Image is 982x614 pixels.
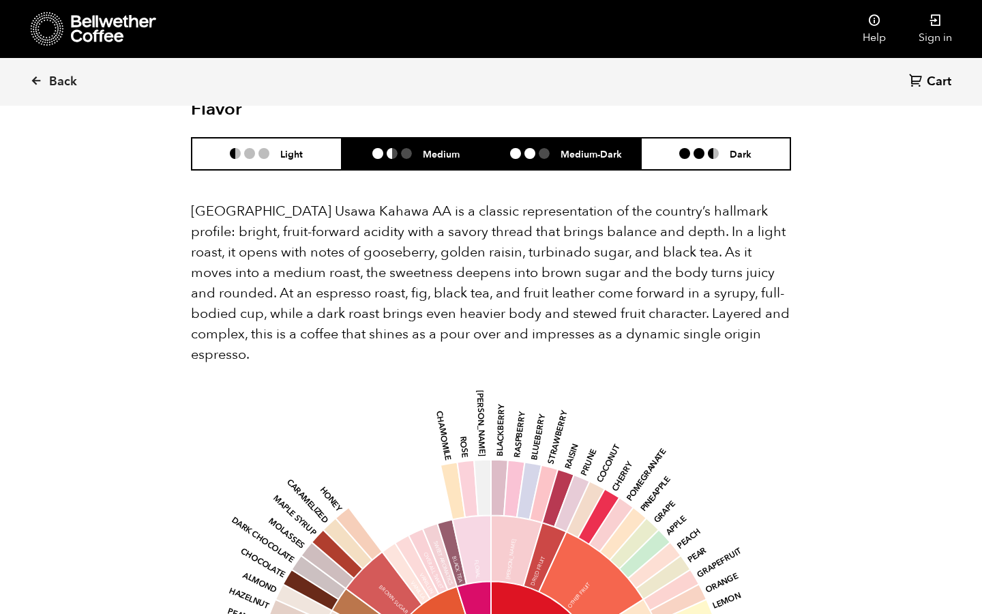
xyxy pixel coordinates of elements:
[191,99,391,120] h2: Flavor
[423,148,460,160] h6: Medium
[561,148,622,160] h6: Medium-Dark
[927,74,951,90] span: Cart
[730,148,752,160] h6: Dark
[909,73,955,91] a: Cart
[49,74,77,90] span: Back
[191,201,791,365] p: [GEOGRAPHIC_DATA] Usawa Kahawa AA is a classic representation of the country’s hallmark profile: ...
[280,148,303,160] h6: Light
